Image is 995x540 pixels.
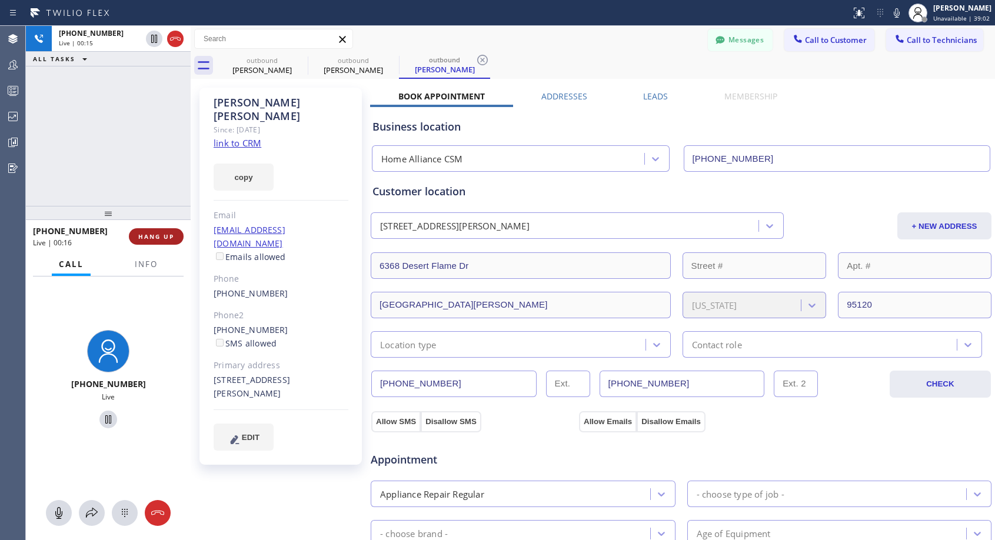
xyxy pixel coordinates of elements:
[692,338,742,351] div: Contact role
[214,359,348,372] div: Primary address
[421,411,481,432] button: Disallow SMS
[600,371,765,397] input: Phone Number 2
[372,119,990,135] div: Business location
[214,123,348,136] div: Since: [DATE]
[214,338,277,349] label: SMS allowed
[697,526,771,540] div: Age of Equipment
[838,252,991,279] input: Apt. #
[33,238,72,248] span: Live | 00:16
[697,487,784,501] div: - choose type of job -
[214,251,286,262] label: Emails allowed
[135,259,158,269] span: Info
[684,145,991,172] input: Phone Number
[167,31,184,47] button: Hang up
[805,35,867,45] span: Call to Customer
[907,35,977,45] span: Call to Technicians
[371,252,671,279] input: Address
[371,292,671,318] input: City
[59,28,124,38] span: [PHONE_NUMBER]
[26,52,99,66] button: ALL TASKS
[380,338,437,351] div: Location type
[372,184,990,199] div: Customer location
[784,29,874,51] button: Call to Customer
[637,411,706,432] button: Disallow Emails
[214,209,348,222] div: Email
[195,29,352,48] input: Search
[214,96,348,123] div: [PERSON_NAME] [PERSON_NAME]
[309,52,398,79] div: Ashis Poddar
[400,52,489,78] div: Ashis Poddar
[708,29,773,51] button: Messages
[214,224,285,249] a: [EMAIL_ADDRESS][DOMAIN_NAME]
[129,228,184,245] button: HANG UP
[933,14,990,22] span: Unavailable | 39:02
[218,65,307,75] div: [PERSON_NAME]
[214,424,274,451] button: EDIT
[112,500,138,526] button: Open dialpad
[218,52,307,79] div: Ashis Poddar
[59,39,93,47] span: Live | 00:15
[380,487,484,501] div: Appliance Repair Regular
[309,65,398,75] div: [PERSON_NAME]
[400,55,489,64] div: outbound
[371,452,576,468] span: Appointment
[380,526,448,540] div: - choose brand -
[214,164,274,191] button: copy
[541,91,587,102] label: Addresses
[99,411,117,428] button: Hold Customer
[888,5,905,21] button: Mute
[380,219,530,233] div: [STREET_ADDRESS][PERSON_NAME]
[79,500,105,526] button: Open directory
[643,91,668,102] label: Leads
[371,371,537,397] input: Phone Number
[145,500,171,526] button: Hang up
[214,374,348,401] div: [STREET_ADDRESS][PERSON_NAME]
[242,433,259,442] span: EDIT
[214,309,348,322] div: Phone2
[371,411,421,432] button: Allow SMS
[214,288,288,299] a: [PHONE_NUMBER]
[33,225,108,236] span: [PHONE_NUMBER]
[59,259,84,269] span: Call
[71,378,146,389] span: [PHONE_NUMBER]
[214,324,288,335] a: [PHONE_NUMBER]
[138,232,174,241] span: HANG UP
[838,292,991,318] input: ZIP
[216,252,224,260] input: Emails allowed
[218,56,307,65] div: outbound
[46,500,72,526] button: Mute
[774,371,818,397] input: Ext. 2
[309,56,398,65] div: outbound
[890,371,991,398] button: CHECK
[216,339,224,346] input: SMS allowed
[214,137,261,149] a: link to CRM
[724,91,777,102] label: Membership
[683,252,827,279] input: Street #
[897,212,991,239] button: + NEW ADDRESS
[400,64,489,75] div: [PERSON_NAME]
[33,55,75,63] span: ALL TASKS
[381,152,462,166] div: Home Alliance CSM
[546,371,590,397] input: Ext.
[579,411,637,432] button: Allow Emails
[102,392,115,402] span: Live
[128,253,165,276] button: Info
[886,29,983,51] button: Call to Technicians
[398,91,485,102] label: Book Appointment
[214,272,348,286] div: Phone
[52,253,91,276] button: Call
[146,31,162,47] button: Hold Customer
[933,3,991,13] div: [PERSON_NAME]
